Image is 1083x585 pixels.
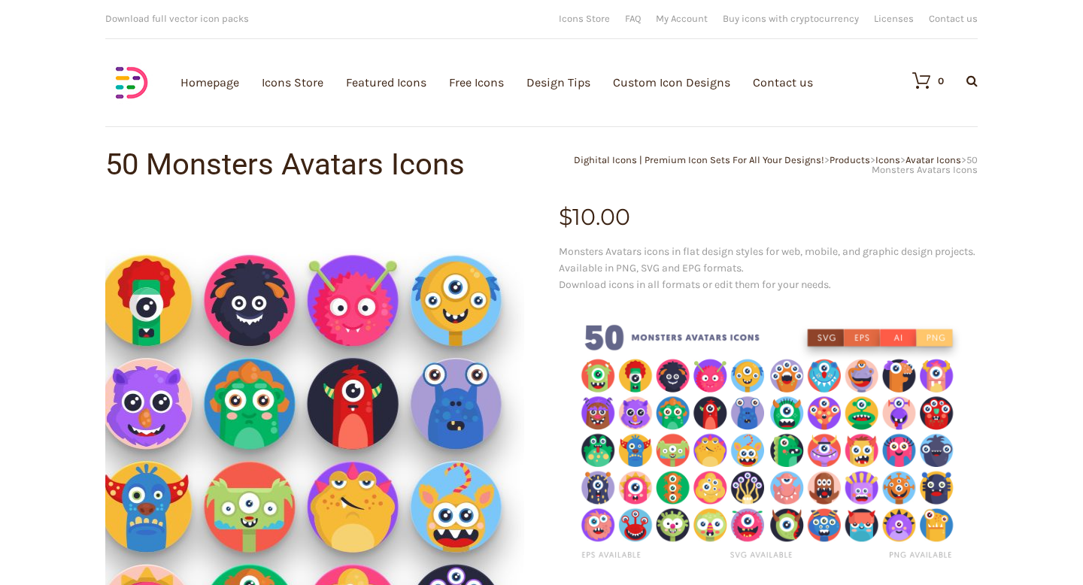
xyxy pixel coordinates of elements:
[938,76,944,86] div: 0
[897,71,944,89] a: 0
[625,14,641,23] a: FAQ
[559,203,630,231] bdi: 10.00
[559,203,572,231] span: $
[830,154,870,165] a: Products
[723,14,859,23] a: Buy icons with cryptocurrency
[105,150,541,180] h1: 50 Monsters Avatars Icons
[656,14,708,23] a: My Account
[874,14,914,23] a: Licenses
[105,13,249,24] span: Download full vector icon packs
[574,154,824,165] a: Dighital Icons | Premium Icon Sets For All Your Designs!
[559,14,610,23] a: Icons Store
[541,155,978,174] div: > > > >
[875,154,900,165] a: Icons
[872,154,978,175] span: 50 Monsters Avatars Icons
[929,14,978,23] a: Contact us
[906,154,961,165] a: Avatar Icons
